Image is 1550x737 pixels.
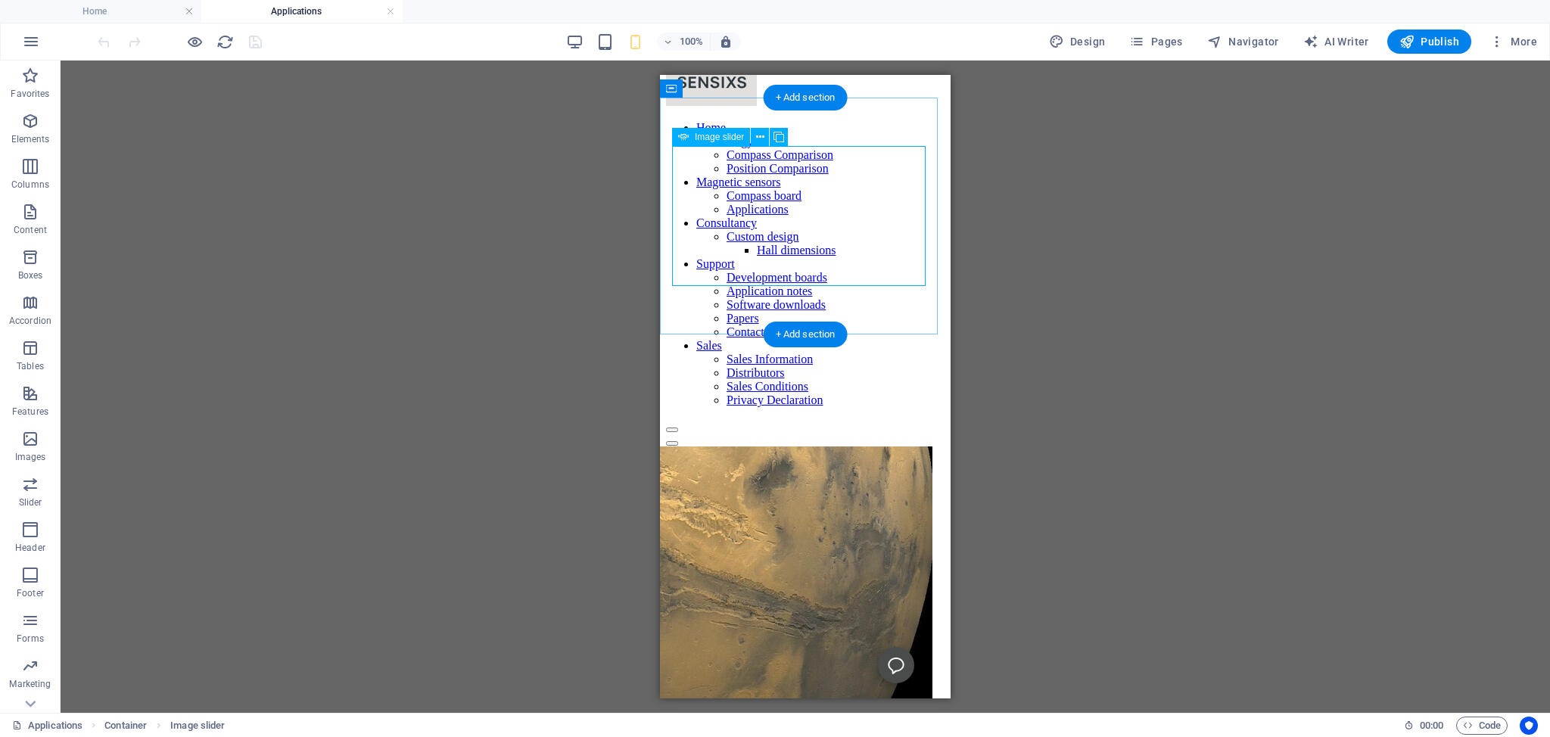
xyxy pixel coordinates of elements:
[17,360,44,372] p: Tables
[12,717,82,735] a: Click to cancel selection. Double-click to open Pages
[1456,717,1508,735] button: Code
[36,501,54,517] button: 1
[1483,30,1543,54] button: More
[657,33,711,51] button: 100%
[1404,717,1444,735] h6: Session time
[170,717,225,735] span: Click to select. Double-click to edit
[1043,30,1112,54] div: Design (Ctrl+Alt+Y)
[11,88,49,100] p: Favorites
[19,496,42,508] p: Slider
[1520,717,1538,735] button: Usercentrics
[216,33,234,51] i: Reload page
[36,517,54,533] button: 2
[1489,34,1537,49] span: More
[36,564,54,580] button: 5
[1420,717,1443,735] span: 00 00
[1129,34,1182,49] span: Pages
[719,35,733,48] i: On resize automatically adjust zoom level to fit chosen device.
[15,451,46,463] p: Images
[1043,30,1112,54] button: Design
[104,717,147,735] span: Click to select. Double-click to edit
[36,549,54,564] button: 4
[11,133,50,145] p: Elements
[104,717,225,735] nav: breadcrumb
[9,678,51,690] p: Marketing
[1430,720,1433,731] span: :
[12,406,48,418] p: Features
[680,33,704,51] h6: 100%
[17,633,44,645] p: Forms
[764,85,848,110] div: + Add section
[695,132,744,141] span: Image slider
[764,322,848,347] div: + Add section
[15,542,45,554] p: Header
[201,3,403,20] h4: Applications
[1049,34,1106,49] span: Design
[1387,30,1471,54] button: Publish
[216,33,234,51] button: reload
[218,572,254,608] button: Open chatbot window
[1463,717,1501,735] span: Code
[1399,34,1459,49] span: Publish
[9,315,51,327] p: Accordion
[1207,34,1279,49] span: Navigator
[14,224,47,236] p: Content
[1303,34,1369,49] span: AI Writer
[1201,30,1285,54] button: Navigator
[17,587,44,599] p: Footer
[18,269,43,281] p: Boxes
[11,179,49,191] p: Columns
[185,33,204,51] button: Click here to leave preview mode and continue editing
[36,533,54,549] button: 3
[1297,30,1375,54] button: AI Writer
[1123,30,1188,54] button: Pages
